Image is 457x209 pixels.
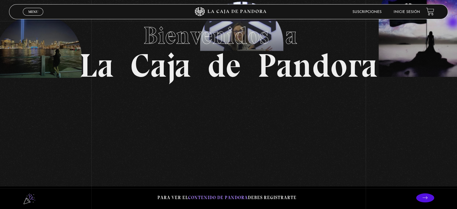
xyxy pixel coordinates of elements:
[157,194,297,202] p: Para ver el debes registrarte
[28,10,38,14] span: Menu
[143,21,314,50] span: Bienvenidos a
[26,15,40,19] span: Cerrar
[426,8,434,16] a: View your shopping cart
[352,10,382,14] a: Suscripciones
[394,10,420,14] a: Inicie sesión
[188,195,248,200] span: contenido de Pandora
[79,16,378,82] h1: La Caja de Pandora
